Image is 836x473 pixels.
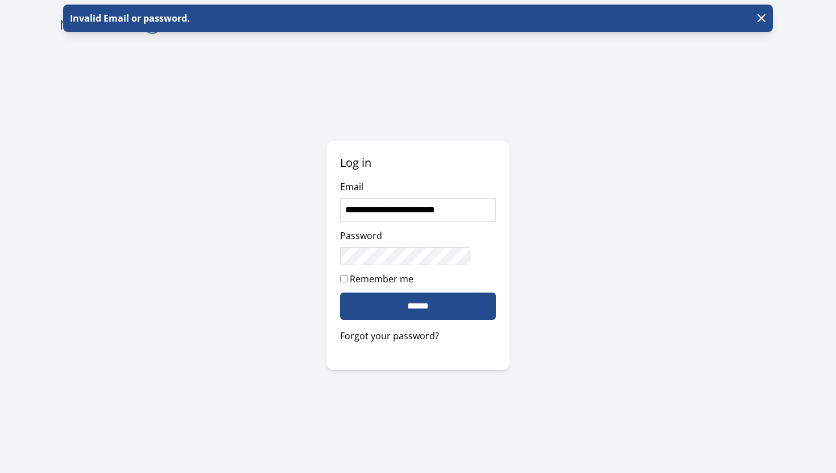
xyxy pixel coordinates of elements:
label: Email [340,180,363,193]
p: Invalid Email or password. [68,11,190,25]
h2: Log in [340,155,496,171]
label: Password [340,229,382,242]
a: Forgot your password? [340,329,496,343]
label: Remember me [350,273,413,285]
